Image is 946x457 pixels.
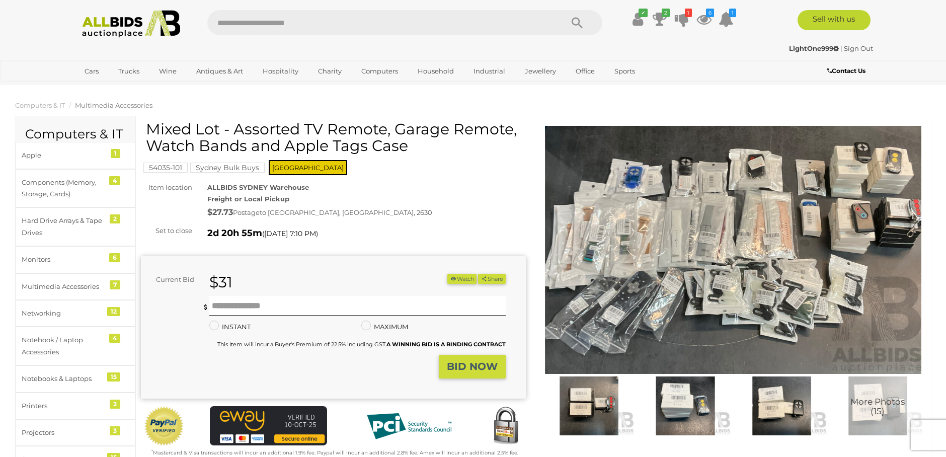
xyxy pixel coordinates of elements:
[141,274,202,285] div: Current Bid
[608,63,642,80] a: Sports
[15,393,135,419] a: Printers 2
[15,365,135,392] a: Notebooks & Laptops 15
[789,44,839,52] strong: LightOne999
[133,182,200,193] div: Item location
[207,227,262,239] strong: 2d 20h 55m
[133,225,200,237] div: Set to close
[107,307,120,316] div: 12
[789,44,840,52] a: LightOne999
[518,63,563,80] a: Jewellery
[15,327,135,365] a: Notebook / Laptop Accessories 4
[207,205,526,220] div: Postage
[110,426,120,435] div: 3
[439,355,506,378] button: BID NOW
[355,63,405,80] a: Computers
[190,164,265,172] a: Sydney Bulk Buys
[151,449,518,456] small: Mastercard & Visa transactions will incur an additional 1.9% fee. Paypal will incur an additional...
[840,44,842,52] span: |
[78,63,105,80] a: Cars
[107,372,120,382] div: 15
[260,208,432,216] span: to [GEOGRAPHIC_DATA], [GEOGRAPHIC_DATA], 2630
[22,177,105,200] div: Components (Memory, Storage, Cards)
[639,9,648,17] i: ✔
[478,274,506,284] button: Share
[256,63,305,80] a: Hospitality
[269,160,347,175] span: [GEOGRAPHIC_DATA]
[22,281,105,292] div: Multimedia Accessories
[152,63,183,80] a: Wine
[311,63,348,80] a: Charity
[850,398,905,416] span: More Photos (15)
[736,376,827,435] img: Mixed Lot - Assorted TV Remote, Garage Remote, Watch Bands and Apple Tags Case
[110,400,120,409] div: 2
[706,9,714,17] i: 6
[209,321,251,333] label: INSTANT
[674,10,689,28] a: 1
[217,341,506,348] small: This Item will incur a Buyer's Premium of 22.5% including GST.
[210,406,327,445] img: eWAY Payment Gateway
[15,169,135,208] a: Components (Memory, Storage, Cards) 4
[640,376,731,435] img: Mixed Lot - Assorted TV Remote, Garage Remote, Watch Bands and Apple Tags Case
[209,273,232,291] strong: $31
[719,10,734,28] a: 1
[552,10,602,35] button: Search
[15,273,135,300] a: Multimedia Accessories 7
[844,44,873,52] a: Sign Out
[15,101,65,109] a: Computers & IT
[652,10,667,28] a: 2
[15,207,135,246] a: Hard Drive Arrays & Tape Drives 2
[146,121,523,154] h1: Mixed Lot - Assorted TV Remote, Garage Remote, Watch Bands and Apple Tags Case
[361,321,408,333] label: MAXIMUM
[22,427,105,438] div: Projectors
[143,406,185,446] img: Official PayPal Seal
[110,280,120,289] div: 7
[262,230,318,238] span: ( )
[827,67,865,74] b: Contact Us
[696,10,712,28] a: 6
[569,63,601,80] a: Office
[15,246,135,273] a: Monitors 6
[22,215,105,239] div: Hard Drive Arrays & Tape Drives
[832,376,923,435] a: More Photos(15)
[207,207,233,217] strong: $27.73
[22,149,105,161] div: Apple
[798,10,871,30] a: Sell with us
[832,376,923,435] img: Mixed Lot - Assorted TV Remote, Garage Remote, Watch Bands and Apple Tags Case
[22,334,105,358] div: Notebook / Laptop Accessories
[109,253,120,262] div: 6
[15,142,135,169] a: Apple 1
[630,10,645,28] a: ✔
[22,400,105,412] div: Printers
[15,300,135,327] a: Networking 12
[78,80,163,96] a: [GEOGRAPHIC_DATA]
[190,163,265,173] mark: Sydney Bulk Buys
[15,419,135,446] a: Projectors 3
[662,9,670,17] i: 2
[111,149,120,158] div: 1
[386,341,506,348] b: A WINNING BID IS A BINDING CONTRACT
[143,163,188,173] mark: 54035-101
[447,274,477,284] li: Watch this item
[827,65,868,77] a: Contact Us
[112,63,146,80] a: Trucks
[541,126,926,374] img: Mixed Lot - Assorted TV Remote, Garage Remote, Watch Bands and Apple Tags Case
[190,63,250,80] a: Antiques & Art
[685,9,692,17] i: 1
[411,63,460,80] a: Household
[447,274,477,284] button: Watch
[447,360,498,372] strong: BID NOW
[143,164,188,172] a: 54035-101
[109,334,120,343] div: 4
[25,127,125,141] h2: Computers & IT
[207,183,309,191] strong: ALLBIDS SYDNEY Warehouse
[486,406,526,446] img: Secured by Rapid SSL
[729,9,736,17] i: 1
[109,176,120,185] div: 4
[110,214,120,223] div: 2
[75,101,152,109] a: Multimedia Accessories
[76,10,186,38] img: Allbids.com.au
[264,229,316,238] span: [DATE] 7:10 PM
[543,376,635,435] img: Mixed Lot - Assorted TV Remote, Garage Remote, Watch Bands and Apple Tags Case
[359,406,459,446] img: PCI DSS compliant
